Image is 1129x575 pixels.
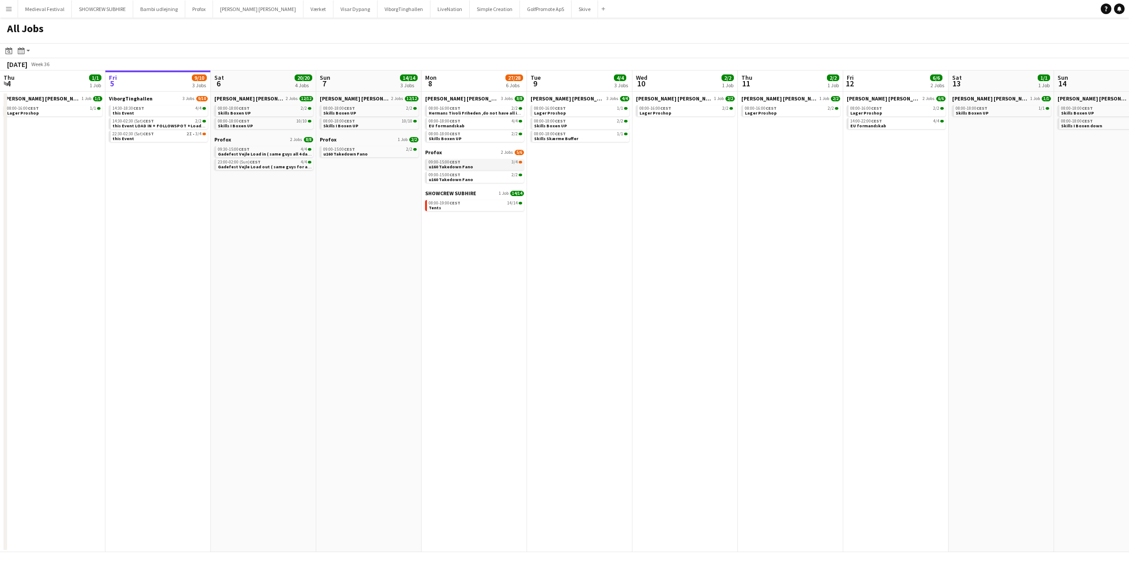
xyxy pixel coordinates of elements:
span: 3/4 [195,132,202,136]
span: 2/2 [406,147,412,152]
span: CEST [1082,105,1093,111]
span: this Event [112,136,134,141]
span: 08:00-18:00 [956,106,987,111]
span: CEST [660,105,671,111]
span: 08:00-16:00 [534,106,566,111]
a: 22:30-02:30 (Sat)CEST2I•3/4this Event [112,131,206,141]
div: [PERSON_NAME] [PERSON_NAME]2 Jobs6/608:00-16:00CEST2/2Lager Proshop14:00-22:00CEST4/4EU formandskab [847,95,946,131]
span: 3 Jobs [606,96,618,101]
a: 09:00-15:00CEST2/2u160 Takedown Fano [429,172,522,182]
span: CEST [449,172,460,178]
span: Skills I Boxen UP [323,123,359,129]
span: CEST [449,131,460,137]
span: 1/1 [90,106,96,111]
span: 08:00-18:00 [1061,106,1093,111]
span: 08:00-16:00 [850,106,882,111]
a: [PERSON_NAME] [PERSON_NAME]3 Jobs4/4 [531,95,629,102]
span: CEST [1082,118,1093,124]
span: 1/1 [89,74,101,81]
span: Skills Boxen UP [956,110,989,116]
span: 7 [318,78,330,89]
a: [PERSON_NAME] [PERSON_NAME]1 Job2/2 [741,95,840,102]
span: 14:30-02:30 (Sat) [112,119,154,123]
span: Skills Boxen UP [323,110,356,116]
span: CEST [239,118,250,124]
span: 08:00-16:00 [639,106,671,111]
span: CEST [28,105,39,111]
span: CEST [449,159,460,165]
span: CEST [344,105,355,111]
span: 2/2 [624,120,628,122]
span: CEST [871,118,882,124]
span: 1/1 [624,107,628,110]
span: 4/4 [614,74,626,81]
span: u160 Takedown Fano [323,151,368,157]
a: [PERSON_NAME] [PERSON_NAME]1 Job1/1 [952,95,1051,102]
span: 2/2 [617,119,623,123]
span: 14:30-18:30 [112,106,144,111]
button: Medieval Festival [18,0,72,18]
div: 3 Jobs [400,82,417,89]
span: 5/6 [515,150,524,155]
span: 08:00-18:00 [323,106,355,111]
span: 08:00-16:00 [7,106,39,111]
span: Tue [531,74,541,82]
span: 14/14 [510,191,524,196]
a: 08:00-16:00CEST1/1Lager Proshop [7,105,101,115]
span: 2/2 [722,74,734,81]
span: 20/20 [295,74,312,81]
span: 1/1 [1038,74,1050,81]
span: 1 Job [819,96,829,101]
span: 12/12 [405,96,419,101]
span: 2/2 [519,107,522,110]
span: 2/2 [512,173,518,177]
span: Skills Skærme Buffer [534,136,578,141]
div: • [112,132,206,136]
a: 08:00-18:00CEST4/4EU formandskab [429,118,522,128]
span: 08:00-18:00 [1061,119,1093,123]
span: Fri [847,74,854,82]
span: 2 Jobs [286,96,298,101]
span: CEST [133,105,144,111]
span: CEST [555,118,566,124]
div: 1 Job [90,82,101,89]
span: CEST [239,105,250,111]
span: Sun [320,74,330,82]
span: CEST [555,105,566,111]
span: 2/2 [308,107,311,110]
span: 14/14 [507,201,518,205]
span: 9/10 [196,96,208,101]
button: Værket [303,0,333,18]
span: 9 [529,78,541,89]
a: 08:00-16:00CEST2/2Hermans Tivoli Friheden ,do not have all info yet [429,105,522,115]
span: 1/1 [97,107,101,110]
div: 1 Job [827,82,839,89]
span: Skills Boxen UP [218,110,251,116]
span: 1/1 [617,106,623,111]
span: 14:00-22:00 [850,119,882,123]
a: 08:00-18:00CEST2/2Skills Boxen UP [218,105,311,115]
span: 1 Job [82,96,91,101]
span: CEST [976,105,987,111]
span: 2/2 [831,96,840,101]
span: 1/1 [1042,96,1051,101]
span: 1 Job [499,191,508,196]
div: 1 Job [722,82,733,89]
div: [PERSON_NAME] [PERSON_NAME]1 Job1/108:00-16:00CEST1/1Lager Proshop [4,95,102,118]
span: 4/4 [202,107,206,110]
span: 09:00-15:00 [429,173,460,177]
a: 08:00-18:00CEST10/10Skills I Boxen UP [218,118,311,128]
span: this Event [112,110,134,116]
span: 1/1 [1039,106,1045,111]
span: Thu [4,74,15,82]
div: [PERSON_NAME] [PERSON_NAME]3 Jobs4/408:00-16:00CEST1/1Lager Proshop08:00-18:00CEST2/2Skills Boxen... [531,95,629,144]
span: 08:00-16:00 [745,106,777,111]
span: 1/1 [624,133,628,135]
span: 08:00-16:00 [429,106,460,111]
span: 1/1 [617,132,623,136]
span: 1 Job [1030,96,1040,101]
a: 09:30-15:00CEST4/4Gadefest Vejle Load in ( same guys all 4 dates ) [218,146,311,156]
span: Profox [425,149,442,156]
div: 4 Jobs [295,82,312,89]
span: 1/1 [93,96,102,101]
